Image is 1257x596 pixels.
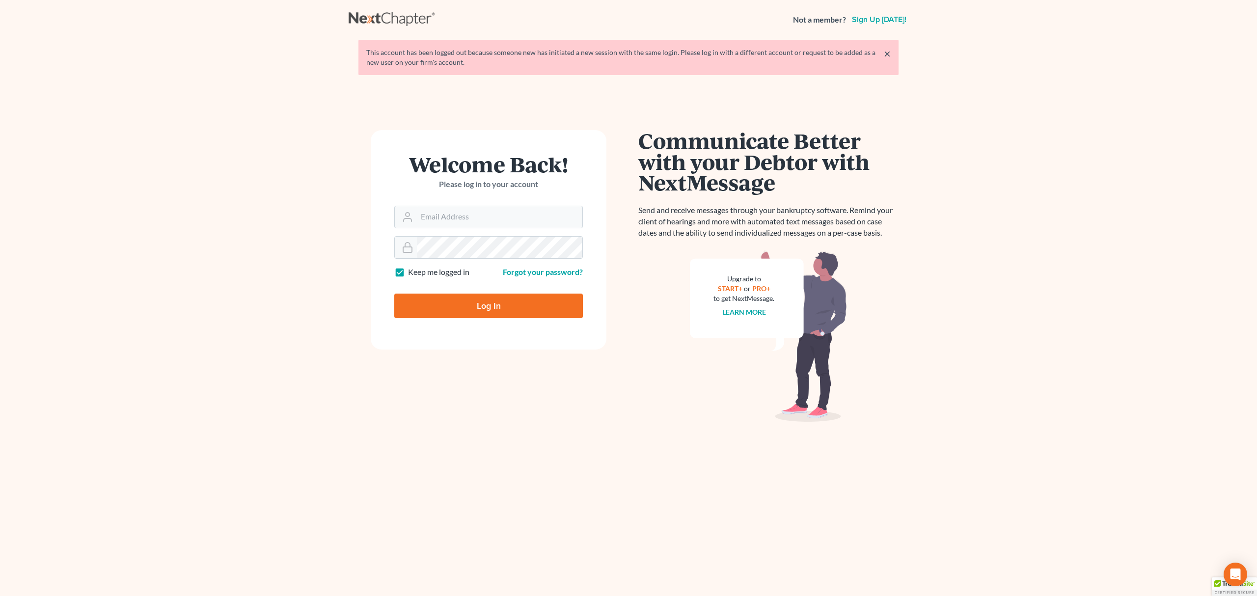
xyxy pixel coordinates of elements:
h1: Welcome Back! [394,154,583,175]
p: Please log in to your account [394,179,583,190]
a: Sign up [DATE]! [850,16,908,24]
a: Learn more [722,308,766,316]
p: Send and receive messages through your bankruptcy software. Remind your client of hearings and mo... [638,205,899,239]
h1: Communicate Better with your Debtor with NextMessage [638,130,899,193]
label: Keep me logged in [408,267,469,278]
strong: Not a member? [793,14,846,26]
a: START+ [718,284,742,293]
a: × [884,48,891,59]
div: to get NextMessage. [713,294,774,303]
span: or [744,284,751,293]
div: TrustedSite Certified [1212,577,1257,596]
a: Forgot your password? [503,267,583,276]
img: nextmessage_bg-59042aed3d76b12b5cd301f8e5b87938c9018125f34e5fa2b7a6b67550977c72.svg [690,250,847,422]
a: PRO+ [752,284,770,293]
input: Log In [394,294,583,318]
div: Upgrade to [713,274,774,284]
div: Open Intercom Messenger [1224,563,1247,586]
input: Email Address [417,206,582,228]
div: This account has been logged out because someone new has initiated a new session with the same lo... [366,48,891,67]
